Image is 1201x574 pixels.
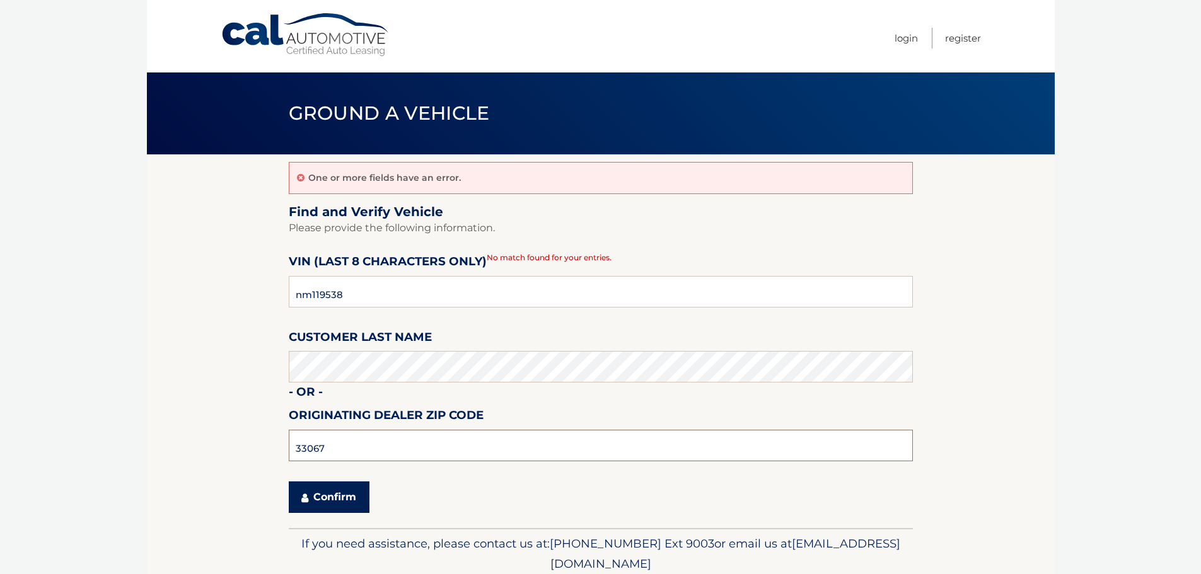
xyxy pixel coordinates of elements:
span: No match found for your entries. [487,253,612,262]
button: Confirm [289,481,369,513]
label: Customer Last Name [289,328,432,351]
a: Cal Automotive [221,13,391,57]
p: If you need assistance, please contact us at: or email us at [297,534,905,574]
a: Login [895,28,918,49]
label: - or - [289,382,323,406]
h2: Find and Verify Vehicle [289,204,913,220]
span: Ground a Vehicle [289,101,490,125]
a: Register [945,28,981,49]
label: VIN (last 8 characters only) [289,252,487,275]
label: Originating Dealer Zip Code [289,406,484,429]
span: [EMAIL_ADDRESS][DOMAIN_NAME] [550,536,900,571]
p: One or more fields have an error. [308,172,461,183]
p: Please provide the following information. [289,219,913,237]
span: [PHONE_NUMBER] Ext 9003 [550,536,714,551]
